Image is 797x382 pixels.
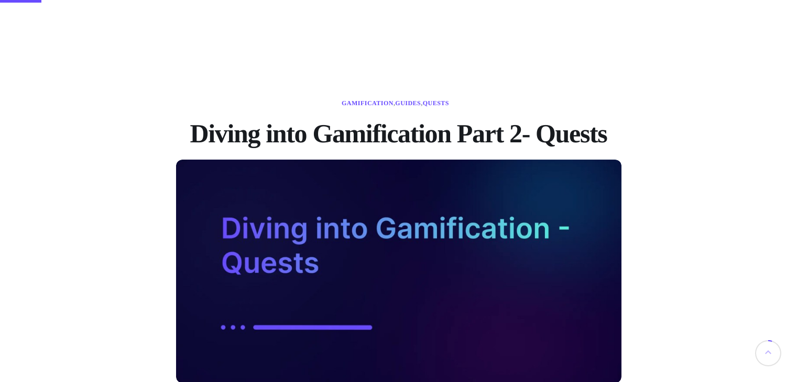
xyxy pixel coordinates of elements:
[395,99,421,107] a: Guides
[342,99,449,107] span: , ,
[176,118,621,149] h1: Diving into Gamification Part 2- Quests
[423,99,449,107] a: Quests
[342,99,394,107] a: Gamification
